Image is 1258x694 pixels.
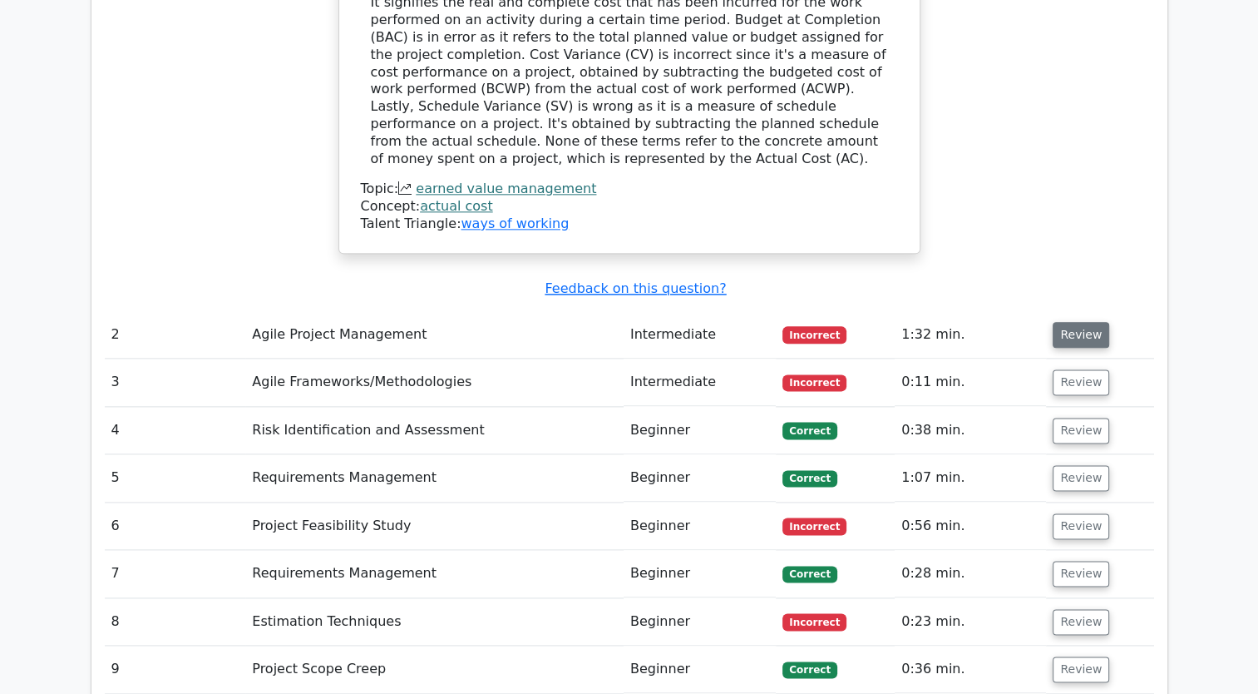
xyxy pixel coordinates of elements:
td: 9 [105,646,246,693]
button: Review [1053,561,1109,587]
span: Correct [782,422,836,439]
td: Intermediate [624,359,776,406]
td: Risk Identification and Assessment [245,407,624,454]
td: 0:28 min. [895,550,1046,597]
div: Talent Triangle: [361,181,898,232]
td: 0:38 min. [895,407,1046,454]
td: Requirements Management [245,550,624,597]
td: 1:07 min. [895,454,1046,502]
td: 0:56 min. [895,503,1046,550]
a: actual cost [420,198,493,214]
button: Review [1053,609,1109,635]
span: Correct [782,566,836,582]
span: Incorrect [782,613,846,630]
button: Review [1053,657,1109,682]
td: Beginner [624,454,776,502]
td: Project Scope Creep [245,646,624,693]
td: 0:11 min. [895,359,1046,406]
td: 2 [105,311,246,359]
span: Correct [782,662,836,678]
button: Review [1053,418,1109,444]
td: Beginner [624,646,776,693]
td: Requirements Management [245,454,624,502]
td: Beginner [624,550,776,597]
td: Estimation Techniques [245,598,624,646]
td: Beginner [624,503,776,550]
td: Agile Frameworks/Methodologies [245,359,624,406]
td: Intermediate [624,311,776,359]
a: ways of working [461,216,569,231]
div: Concept: [361,198,898,216]
td: 0:23 min. [895,598,1046,646]
td: 6 [105,503,246,550]
span: Incorrect [782,374,846,391]
td: 7 [105,550,246,597]
td: 5 [105,454,246,502]
button: Review [1053,465,1109,491]
button: Review [1053,369,1109,395]
button: Review [1053,322,1109,348]
td: 1:32 min. [895,311,1046,359]
td: Beginner [624,407,776,454]
div: Topic: [361,181,898,198]
a: earned value management [416,181,596,196]
a: Feedback on this question? [545,280,726,296]
td: Beginner [624,598,776,646]
button: Review [1053,513,1109,539]
td: 0:36 min. [895,646,1046,693]
td: 3 [105,359,246,406]
td: 8 [105,598,246,646]
td: Project Feasibility Study [245,503,624,550]
td: 4 [105,407,246,454]
span: Incorrect [782,326,846,343]
td: Agile Project Management [245,311,624,359]
span: Incorrect [782,518,846,534]
span: Correct [782,470,836,487]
